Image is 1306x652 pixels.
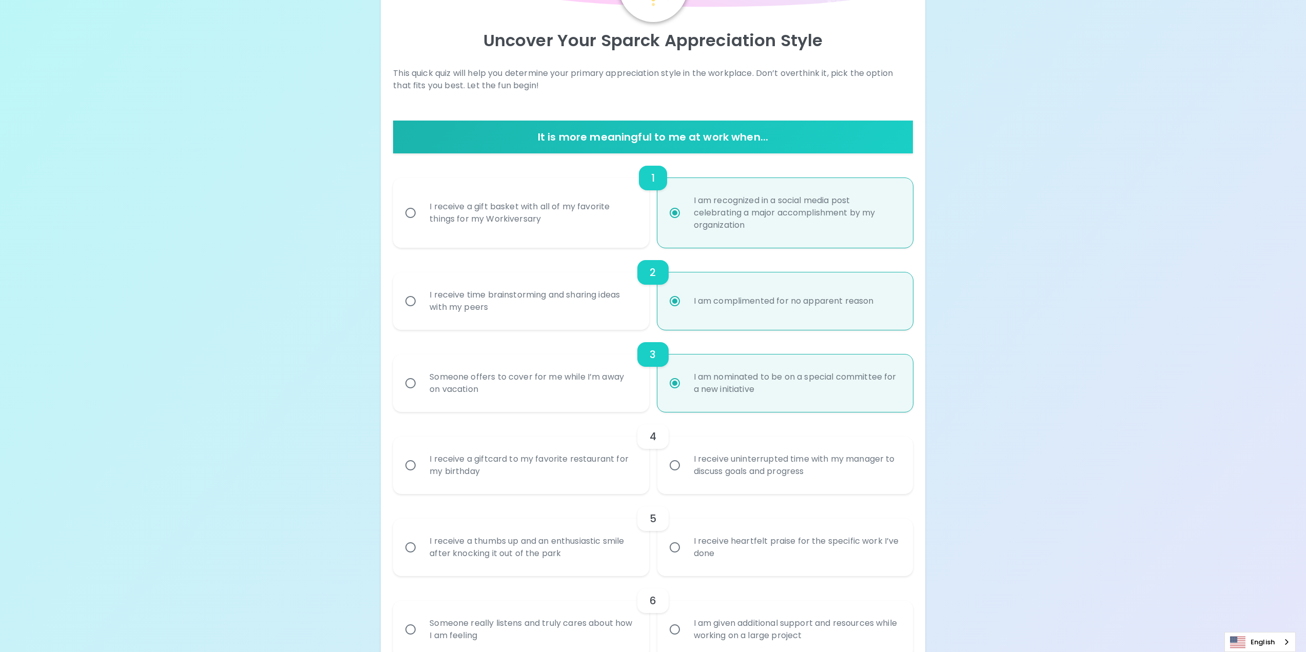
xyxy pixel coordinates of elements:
[393,30,912,51] p: Uncover Your Sparck Appreciation Style
[686,182,907,244] div: I am recognized in a social media post celebrating a major accomplishment by my organization
[393,67,912,92] p: This quick quiz will help you determine your primary appreciation style in the workplace. Don’t o...
[651,170,655,186] h6: 1
[650,510,656,527] h6: 5
[393,494,912,576] div: choice-group-check
[650,346,656,363] h6: 3
[1224,632,1296,652] div: Language
[686,283,882,320] div: I am complimented for no apparent reason
[397,129,908,145] h6: It is more meaningful to me at work when...
[393,412,912,494] div: choice-group-check
[650,264,656,281] h6: 2
[686,441,907,490] div: I receive uninterrupted time with my manager to discuss goals and progress
[650,428,656,445] h6: 4
[686,523,907,572] div: I receive heartfelt praise for the specific work I’ve done
[393,330,912,412] div: choice-group-check
[421,188,643,238] div: I receive a gift basket with all of my favorite things for my Workiversary
[421,276,643,326] div: I receive time brainstorming and sharing ideas with my peers
[650,592,656,609] h6: 6
[1225,633,1295,651] a: English
[393,248,912,330] div: choice-group-check
[421,359,643,408] div: Someone offers to cover for me while I’m away on vacation
[686,359,907,408] div: I am nominated to be on a special committee for a new initiative
[393,153,912,248] div: choice-group-check
[1224,632,1296,652] aside: Language selected: English
[421,441,643,490] div: I receive a giftcard to my favorite restaurant for my birthday
[421,523,643,572] div: I receive a thumbs up and an enthusiastic smile after knocking it out of the park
